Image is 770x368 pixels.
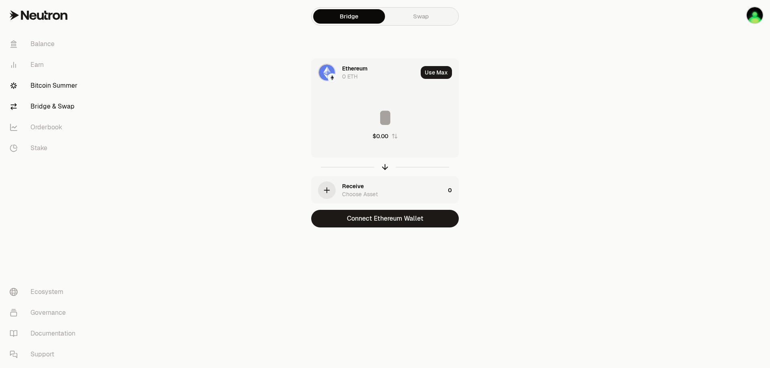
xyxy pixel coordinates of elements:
a: Documentation [3,323,87,344]
div: ETH LogoEthereum LogoEthereum0 ETH [312,59,417,86]
div: Receive [342,182,364,190]
button: Connect Ethereum Wallet [311,210,459,227]
a: Balance [3,34,87,54]
div: 0 ETH [342,72,358,80]
a: Orderbook [3,117,87,138]
a: Governance [3,302,87,323]
button: ReceiveChoose Asset0 [312,177,458,204]
a: Ecosystem [3,282,87,302]
div: Choose Asset [342,190,378,198]
img: Ethereum Logo [328,74,336,81]
a: Bridge [313,9,385,24]
a: Earn [3,54,87,75]
div: Ethereum [342,64,367,72]
button: Use Max [421,66,452,79]
div: ReceiveChoose Asset [312,177,445,204]
img: ETH Logo [319,64,335,80]
a: Swap [385,9,457,24]
img: yuanwei8 [747,7,763,23]
div: 0 [448,177,458,204]
a: Support [3,344,87,365]
button: $0.00 [373,132,398,140]
a: Stake [3,138,87,159]
div: $0.00 [373,132,388,140]
a: Bitcoin Summer [3,75,87,96]
a: Bridge & Swap [3,96,87,117]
